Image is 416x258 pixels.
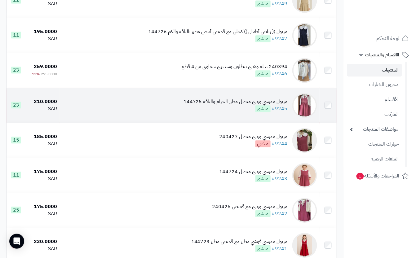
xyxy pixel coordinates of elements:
[29,168,57,175] div: 175.0000
[365,50,400,59] span: الأقسام والمنتجات
[347,64,402,77] a: المنتجات
[292,23,317,48] img: مريول (( رياض أطفال )) كحلي مع قميص أبيض مطرز بالياقة والكم 144726
[292,233,317,258] img: مريول مدرسي فوشي مطرز مع قميص مطرز 144723
[347,123,402,136] a: مواصفات المنتجات
[148,28,288,35] div: مريول (( رياض أطفال )) كحلي مع قميص أبيض مطرز بالياقة والكم 144726
[255,0,271,7] span: منشور
[255,35,271,42] span: منشور
[29,133,57,140] div: 185.0000
[29,28,57,35] div: 195.0000
[347,168,412,183] a: المراجعات والأسئلة1
[255,245,271,252] span: منشور
[29,238,57,245] div: 230.0000
[11,207,21,213] span: 25
[347,93,402,106] a: الأقسام
[292,198,317,223] img: مريول مدرسي وردي مع قميص 240426
[32,71,40,77] span: 12%
[255,105,271,112] span: منشور
[292,58,317,83] img: 240394 بدلة ولادي بنطلون وسديري سماوي من 4 قطع
[374,17,410,30] img: logo-2.png
[191,238,288,245] div: مريول مدرسي فوشي مطرز مع قميص مطرز 144723
[34,63,57,70] span: 259.0000
[29,35,57,42] div: SAR
[11,172,21,178] span: 11
[11,32,21,38] span: 11
[184,98,288,105] div: مريول مدرسي وردي متصل مطرز الحزام والياقة 144725
[272,35,288,42] a: #9247
[292,163,317,188] img: مريول مدرسي وردي متصل 144724
[219,133,288,140] div: مريول مدرسي وردي متصل 240427
[212,203,288,210] div: مريول مدرسي وردي مع قميص 240426
[347,108,402,121] a: الماركات
[29,105,57,112] div: SAR
[356,173,364,180] span: 1
[255,140,271,147] span: مخفي
[29,0,57,7] div: SAR
[9,234,24,249] div: Open Intercom Messenger
[272,70,288,77] a: #9246
[255,175,271,182] span: منشور
[272,105,288,112] a: #9245
[272,140,288,147] a: #9244
[29,140,57,147] div: SAR
[292,93,317,118] img: مريول مدرسي وردي متصل مطرز الحزام والياقة 144725
[219,168,288,175] div: مريول مدرسي وردي متصل 144724
[347,78,402,91] a: مخزون الخيارات
[292,128,317,153] img: مريول مدرسي وردي متصل 240427
[272,175,288,182] a: #9243
[377,34,400,43] span: لوحة التحكم
[11,67,21,73] span: 23
[272,245,288,252] a: #9241
[347,138,402,151] a: خيارات المنتجات
[347,152,402,166] a: الملفات الرقمية
[11,137,21,143] span: 15
[182,63,288,70] div: 240394 بدلة ولادي بنطلون وسديري سماوي من 4 قطع
[29,210,57,217] div: SAR
[11,102,21,108] span: 23
[29,245,57,252] div: SAR
[347,31,412,46] a: لوحة التحكم
[29,98,57,105] div: 210.0000
[29,175,57,182] div: SAR
[356,172,400,180] span: المراجعات والأسئلة
[255,70,271,77] span: منشور
[255,210,271,217] span: منشور
[41,71,57,77] span: 295.0000
[272,210,288,217] a: #9242
[29,203,57,210] div: 175.0000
